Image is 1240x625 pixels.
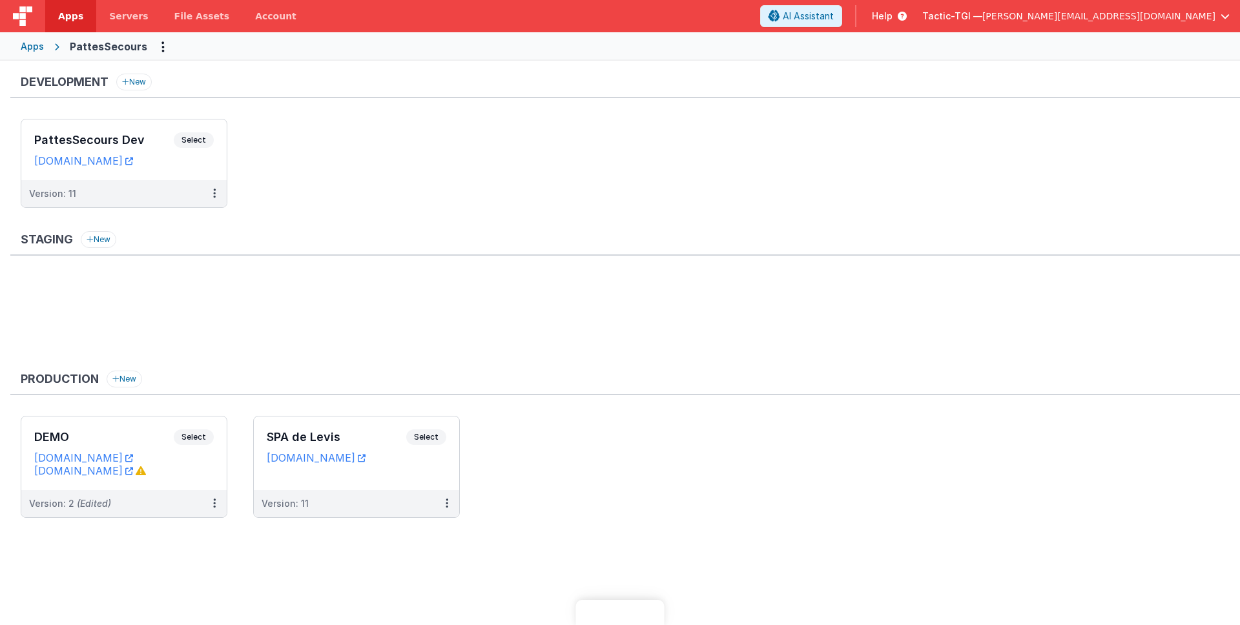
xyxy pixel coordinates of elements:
[174,132,214,148] span: Select
[174,10,230,23] span: File Assets
[174,429,214,445] span: Select
[21,40,44,53] div: Apps
[760,5,842,27] button: AI Assistant
[21,373,99,385] h3: Production
[29,497,111,510] div: Version: 2
[872,10,893,23] span: Help
[29,187,76,200] div: Version: 11
[922,10,982,23] span: Tactic-TGI —
[109,10,148,23] span: Servers
[116,74,152,90] button: New
[70,39,147,54] div: PattesSecours
[152,36,173,57] button: Options
[21,76,108,88] h3: Development
[982,10,1215,23] span: [PERSON_NAME][EMAIL_ADDRESS][DOMAIN_NAME]
[34,464,133,477] a: [DOMAIN_NAME]
[922,10,1230,23] button: Tactic-TGI — [PERSON_NAME][EMAIL_ADDRESS][DOMAIN_NAME]
[34,134,174,147] h3: PattesSecours Dev
[262,497,309,510] div: Version: 11
[406,429,446,445] span: Select
[58,10,83,23] span: Apps
[34,154,133,167] a: [DOMAIN_NAME]
[783,10,834,23] span: AI Assistant
[34,451,133,464] a: [DOMAIN_NAME]
[81,231,116,248] button: New
[34,431,174,444] h3: DEMO
[267,431,406,444] h3: SPA de Levis
[107,371,142,387] button: New
[267,451,366,464] a: [DOMAIN_NAME]
[77,498,111,509] span: (Edited)
[21,233,73,246] h3: Staging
